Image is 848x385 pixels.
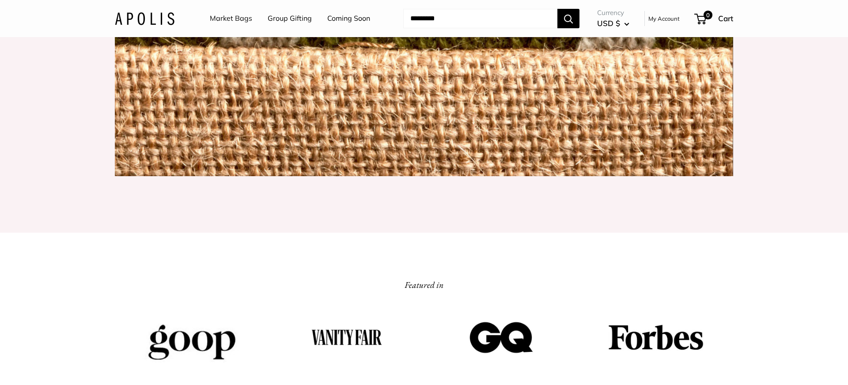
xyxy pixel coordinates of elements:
a: Coming Soon [327,12,370,25]
a: 0 Cart [695,11,733,26]
span: Currency [597,7,629,19]
a: Group Gifting [268,12,312,25]
button: USD $ [597,16,629,30]
span: 0 [704,11,712,19]
img: Apolis [115,12,174,25]
a: My Account [648,13,680,24]
button: Search [557,9,579,28]
h2: Featured in [405,277,444,293]
input: Search... [403,9,557,28]
span: Cart [718,14,733,23]
span: USD $ [597,19,620,28]
a: Market Bags [210,12,252,25]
